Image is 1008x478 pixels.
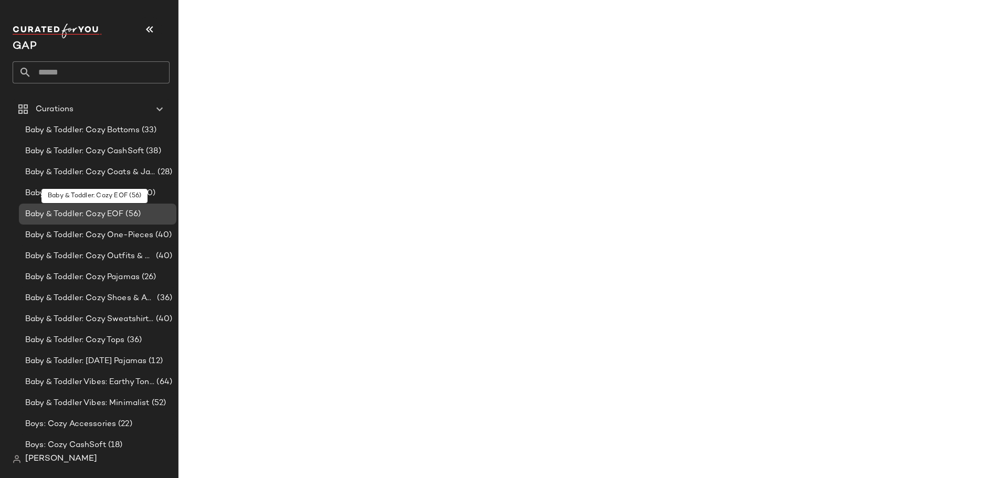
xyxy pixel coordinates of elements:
span: (52) [150,397,166,409]
span: Baby & Toddler: Cozy EOF [25,208,123,220]
img: svg%3e [13,455,21,463]
span: (10) [138,187,156,199]
img: cfy_white_logo.C9jOOHJF.svg [13,24,102,38]
span: Baby & Toddler: Cozy Outfits & Sets [25,250,154,262]
span: Current Company Name [13,41,37,52]
span: Baby & Toddler: [DATE] Pajamas [25,355,146,367]
span: (56) [123,208,141,220]
span: (40) [154,250,172,262]
span: Boys: Cozy CashSoft [25,439,106,451]
span: Baby & Toddler: Cozy Tops [25,334,125,346]
span: (36) [125,334,142,346]
span: (64) [154,376,172,388]
span: (28) [155,166,172,178]
span: (36) [155,292,172,304]
span: (26) [140,271,156,283]
span: Baby & Toddler Vibes: Minimalist [25,397,150,409]
span: (40) [154,313,172,325]
span: Boys: Cozy Accessories [25,418,116,430]
span: (12) [146,355,163,367]
span: (22) [116,418,132,430]
span: [PERSON_NAME] [25,453,97,465]
span: (18) [106,439,123,451]
span: Baby & Toddler: Cozy Bottoms [25,124,140,136]
span: Baby & Toddler: Cozy Pajamas [25,271,140,283]
span: Curations [36,103,73,115]
span: Baby & Toddler: Cozy CashSoft [25,145,144,157]
span: Baby & Toddler: Cozy Coats & Jackets [25,166,155,178]
span: Baby & Toddler Vibes: Earthy Tones [25,376,154,388]
span: (38) [144,145,161,157]
span: Baby & Toddler: Cozy One-Pieces [25,229,153,241]
span: (33) [140,124,157,136]
span: Baby & Toddler: Cozy Dresses [25,187,138,199]
span: (40) [153,229,172,241]
span: Baby & Toddler: Cozy Sweatshirts & Sweatpants [25,313,154,325]
span: Baby & Toddler: Cozy Shoes & Accessories [25,292,155,304]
